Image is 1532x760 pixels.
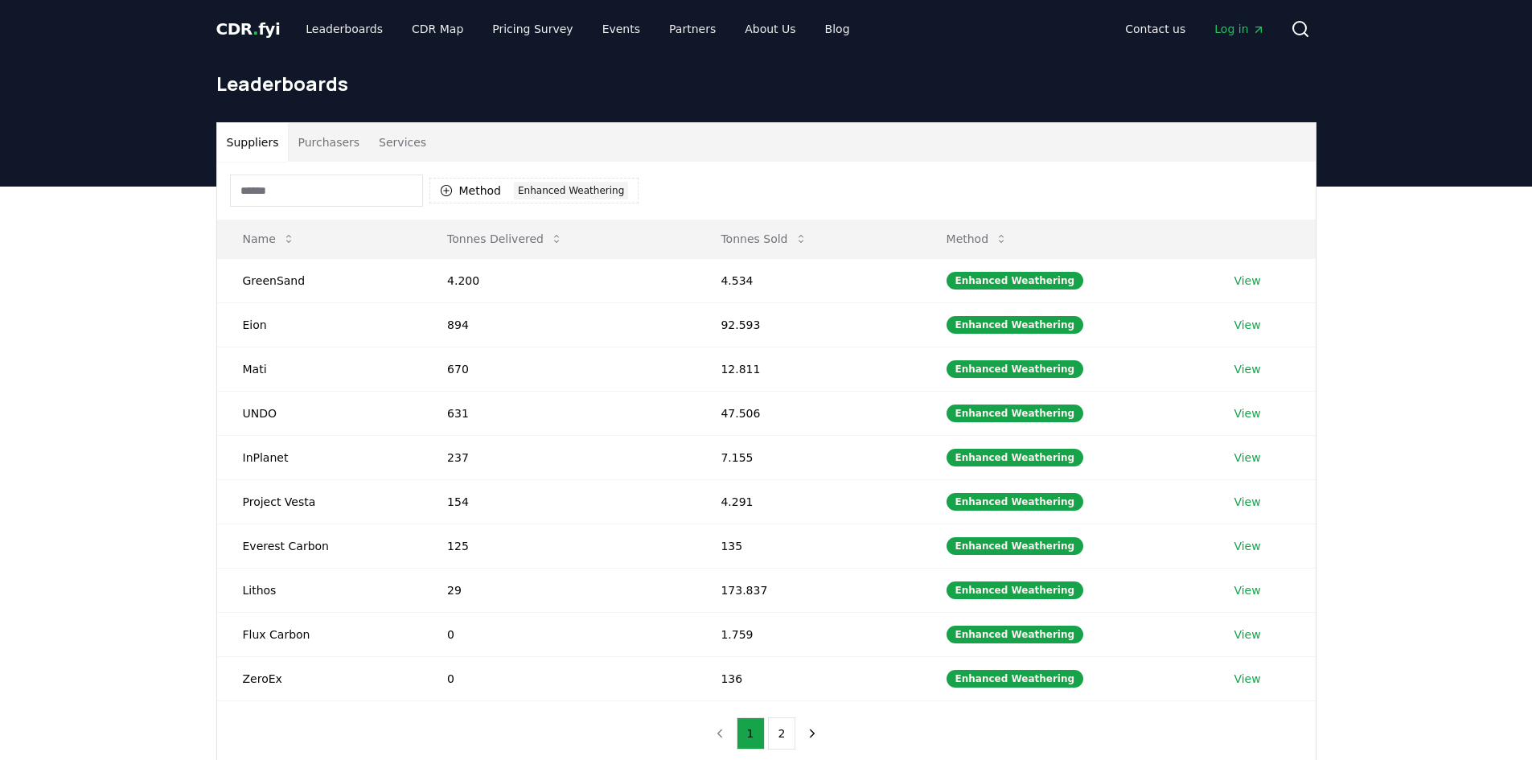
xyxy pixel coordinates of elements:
[421,302,695,347] td: 894
[934,223,1021,255] button: Method
[947,449,1084,466] div: Enhanced Weathering
[732,14,808,43] a: About Us
[695,656,920,700] td: 136
[293,14,396,43] a: Leaderboards
[1234,494,1260,510] a: View
[695,479,920,524] td: 4.291
[708,223,819,255] button: Tonnes Sold
[217,612,422,656] td: Flux Carbon
[799,717,826,750] button: next page
[1234,273,1260,289] a: View
[1112,14,1198,43] a: Contact us
[253,19,258,39] span: .
[695,391,920,435] td: 47.506
[421,568,695,612] td: 29
[399,14,476,43] a: CDR Map
[369,123,436,162] button: Services
[1112,14,1277,43] nav: Main
[217,123,289,162] button: Suppliers
[216,71,1316,97] h1: Leaderboards
[1234,538,1260,554] a: View
[1201,14,1277,43] a: Log in
[947,493,1084,511] div: Enhanced Weathering
[1234,405,1260,421] a: View
[656,14,729,43] a: Partners
[695,435,920,479] td: 7.155
[947,626,1084,643] div: Enhanced Weathering
[293,14,862,43] nav: Main
[230,223,308,255] button: Name
[695,347,920,391] td: 12.811
[217,258,422,302] td: GreenSand
[947,581,1084,599] div: Enhanced Weathering
[421,391,695,435] td: 631
[217,479,422,524] td: Project Vesta
[421,258,695,302] td: 4.200
[695,612,920,656] td: 1.759
[421,656,695,700] td: 0
[421,479,695,524] td: 154
[288,123,369,162] button: Purchasers
[217,435,422,479] td: InPlanet
[737,717,765,750] button: 1
[434,223,576,255] button: Tonnes Delivered
[947,405,1084,422] div: Enhanced Weathering
[217,656,422,700] td: ZeroEx
[1234,361,1260,377] a: View
[695,258,920,302] td: 4.534
[947,360,1084,378] div: Enhanced Weathering
[216,19,281,39] span: CDR fyi
[695,568,920,612] td: 173.837
[479,14,585,43] a: Pricing Survey
[1234,671,1260,687] a: View
[695,302,920,347] td: 92.593
[947,537,1084,555] div: Enhanced Weathering
[429,178,639,203] button: MethodEnhanced Weathering
[1234,450,1260,466] a: View
[947,316,1084,334] div: Enhanced Weathering
[217,568,422,612] td: Lithos
[1214,21,1264,37] span: Log in
[1234,317,1260,333] a: View
[217,347,422,391] td: Mati
[812,14,863,43] a: Blog
[216,18,281,40] a: CDR.fyi
[947,670,1084,688] div: Enhanced Weathering
[514,182,628,199] div: Enhanced Weathering
[217,391,422,435] td: UNDO
[695,524,920,568] td: 135
[1234,626,1260,643] a: View
[421,612,695,656] td: 0
[421,347,695,391] td: 670
[217,524,422,568] td: Everest Carbon
[217,302,422,347] td: Eion
[768,717,796,750] button: 2
[421,435,695,479] td: 237
[589,14,653,43] a: Events
[1234,582,1260,598] a: View
[947,272,1084,290] div: Enhanced Weathering
[421,524,695,568] td: 125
